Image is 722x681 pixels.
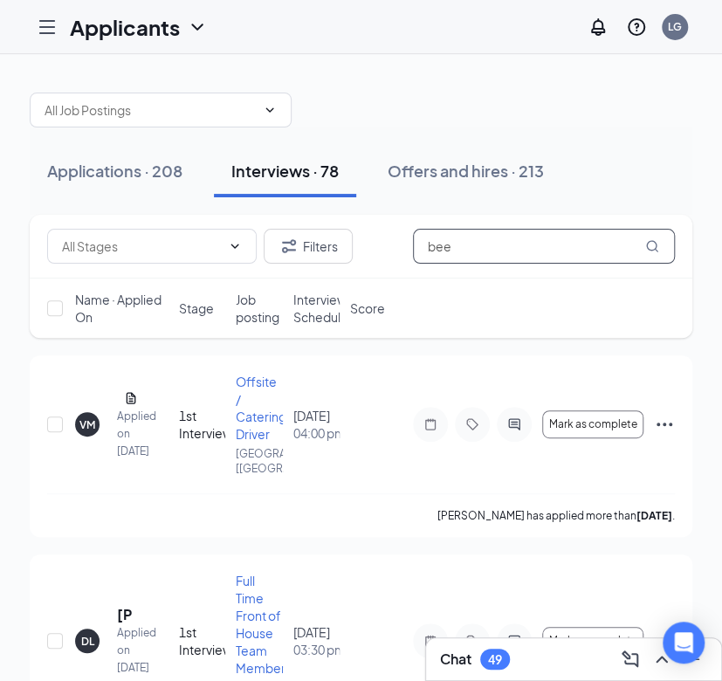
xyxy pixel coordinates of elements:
div: Applied on [DATE] [117,624,132,677]
svg: Ellipses [654,630,675,651]
b: [DATE] [636,509,672,522]
div: LG [668,19,682,34]
h5: [PERSON_NAME] [117,605,132,624]
svg: QuestionInfo [626,17,647,38]
input: All Job Postings [45,100,256,120]
svg: ChevronDown [263,103,277,117]
div: Interviews · 78 [231,160,339,182]
div: [DATE] [293,623,340,658]
p: [PERSON_NAME] has applied more than . [437,508,675,523]
svg: Tag [462,417,483,431]
svg: Notifications [588,17,609,38]
div: 1st Interview [179,623,225,658]
button: ChevronUp [648,645,676,673]
svg: Ellipses [654,414,675,435]
button: Filter Filters [264,229,353,264]
div: 49 [488,652,502,667]
svg: ActiveChat [504,634,525,648]
h1: Applicants [70,12,180,42]
svg: ChevronDown [228,239,242,253]
span: Mark as complete [549,635,637,647]
span: 03:30 pm - 03:45 pm [293,641,340,658]
span: Name · Applied On [75,291,168,326]
svg: Tag [462,634,483,648]
div: VM [79,417,95,432]
button: Mark as complete [542,627,643,655]
input: All Stages [62,237,221,256]
h3: Chat [440,650,471,669]
input: Search in interviews [413,229,675,264]
div: Applied on [DATE] [117,408,132,460]
button: ComposeMessage [616,645,644,673]
span: Score [350,299,385,317]
div: DL [81,634,94,649]
div: 1st Interview [179,407,225,442]
div: Open Intercom Messenger [663,622,705,664]
svg: ActiveChat [504,417,525,431]
span: Full Time Front of House Team Member [236,573,285,676]
svg: ChevronUp [651,649,672,670]
svg: Filter [278,236,299,257]
span: 04:00 pm - 04:15 pm [293,424,340,442]
svg: Note [420,417,441,431]
svg: MagnifyingGlass [645,239,659,253]
button: Mark as complete [542,410,643,438]
span: Job posting [236,291,282,326]
svg: Hamburger [37,17,58,38]
span: Interview Schedule [293,291,348,326]
svg: ChevronDown [187,17,208,38]
div: Offers and hires · 213 [388,160,544,182]
svg: Note [420,634,441,648]
div: [DATE] [293,407,340,442]
p: [GEOGRAPHIC_DATA] [[GEOGRAPHIC_DATA]] [236,446,282,476]
span: Stage [179,299,214,317]
div: Applications · 208 [47,160,182,182]
svg: Document [124,391,138,405]
svg: ComposeMessage [620,649,641,670]
span: Mark as complete [549,418,637,430]
span: Offsite / Catering Driver [236,374,286,442]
